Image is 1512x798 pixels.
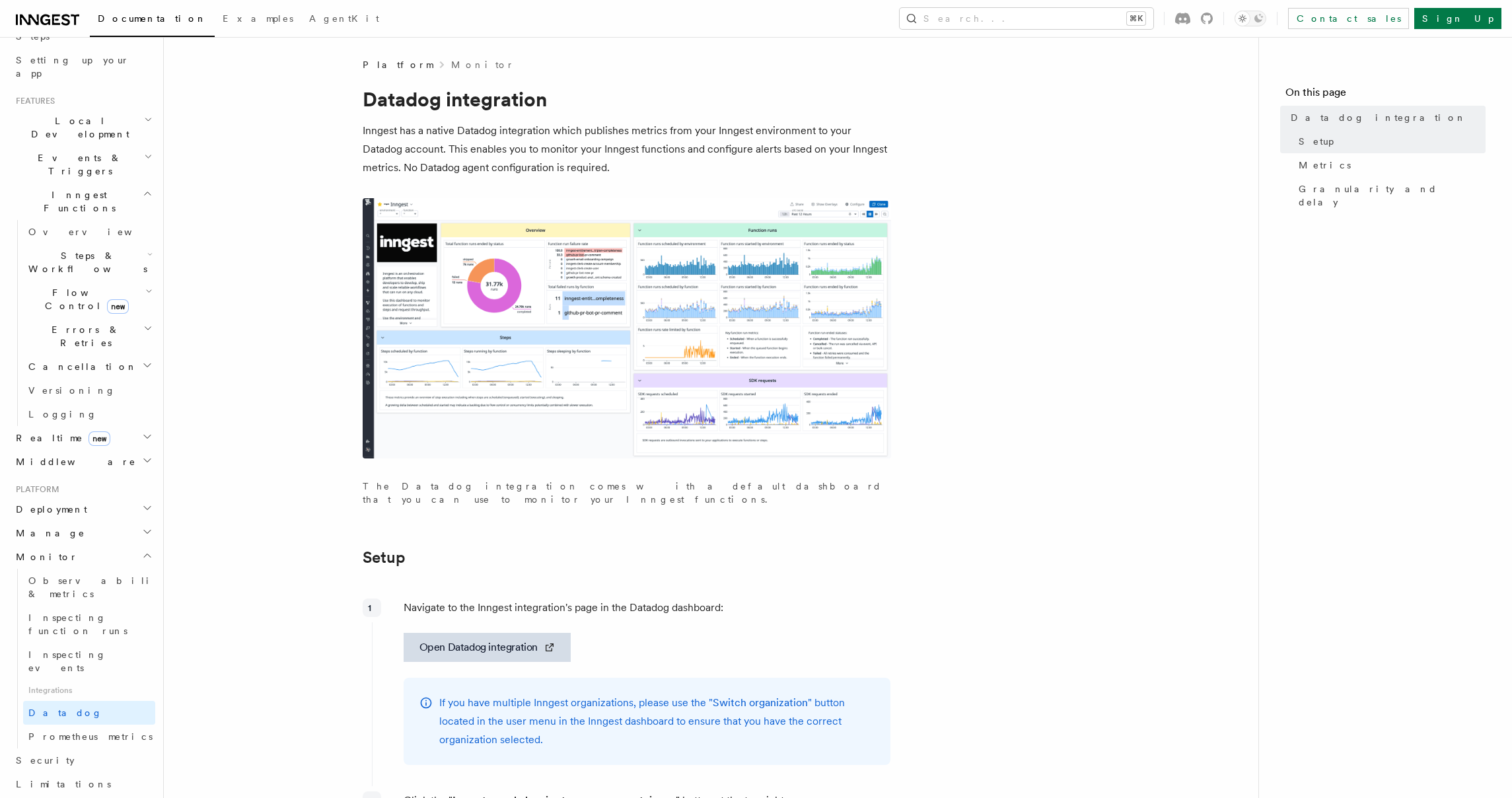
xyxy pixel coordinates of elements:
button: Search...⌘K [900,8,1153,29]
button: Manage [11,521,155,545]
span: Documentation [98,13,207,24]
span: Setting up your app [16,55,129,79]
span: Deployment [11,503,87,516]
p: The Datadog integration comes with a default dashboard that you can use to monitor your Inngest f... [363,480,891,506]
span: Logging [28,409,97,419]
span: new [89,431,110,446]
button: Cancellation [23,355,155,379]
img: The default dashboard for the Inngest Datadog integration [363,198,891,458]
h1: Datadog integration [363,87,891,111]
a: Setup [363,548,406,567]
span: Cancellation [23,360,137,373]
button: Realtimenew [11,426,155,450]
button: Errors & Retries [23,318,155,355]
a: Setting up your app [11,48,155,85]
a: Metrics [1293,153,1486,177]
a: Documentation [90,4,215,37]
span: Security [16,755,75,766]
span: Local Development [11,114,144,141]
a: Monitor [451,58,514,71]
a: Inspecting function runs [23,606,155,643]
p: If you have multiple Inngest organizations, please use the " " button located in the user menu in... [439,694,875,749]
span: Integrations [23,680,155,701]
span: Prometheus metrics [28,731,153,742]
div: Monitor [11,569,155,748]
span: Inngest Functions [11,188,143,215]
span: Versioning [28,385,116,396]
button: Steps & Workflows [23,244,155,281]
a: Granularity and delay [1293,177,1486,214]
span: Limitations [16,779,111,789]
span: Observability & metrics [28,575,164,599]
a: Setup [1293,129,1486,153]
span: Flow Control [23,286,145,312]
span: new [107,299,129,314]
span: Features [11,96,55,106]
span: Overview [28,227,164,237]
button: Monitor [11,545,155,569]
span: Datadog integration [1291,111,1466,124]
button: Flow Controlnew [23,281,155,318]
span: Granularity and delay [1299,182,1486,209]
span: Realtime [11,431,110,445]
p: Inngest has a native Datadog integration which publishes metrics from your Inngest environment to... [363,122,891,177]
kbd: ⌘K [1127,12,1145,25]
div: 1 [363,598,381,617]
span: AgentKit [309,13,379,24]
a: Versioning [23,379,155,402]
a: Inspecting events [23,643,155,680]
a: AgentKit [301,4,387,36]
a: Contact sales [1288,8,1409,29]
span: Examples [223,13,293,24]
p: Navigate to the Inngest integration's page in the Datadog dashboard: [404,598,890,617]
span: Errors & Retries [23,323,143,349]
a: Prometheus metrics [23,725,155,748]
a: Observability & metrics [23,569,155,606]
a: Datadog integration [1285,106,1486,129]
span: Steps & Workflows [23,249,147,275]
span: Manage [11,526,85,540]
button: Middleware [11,450,155,474]
span: Monitor [11,550,78,563]
span: Middleware [11,455,136,468]
button: Events & Triggers [11,146,155,183]
span: Inspecting events [28,649,106,673]
span: Metrics [1299,159,1351,172]
a: Open Datadog integration [404,633,571,662]
a: Limitations [11,772,155,796]
span: Events & Triggers [11,151,144,178]
a: Logging [23,402,155,426]
div: Inngest Functions [11,220,155,426]
h4: On this page [1285,85,1486,106]
span: Datadog [28,707,102,718]
a: Overview [23,220,155,244]
a: Datadog [23,701,155,725]
span: Platform [363,58,433,71]
a: Examples [215,4,301,36]
span: Setup [1299,135,1334,148]
button: Local Development [11,109,155,146]
a: Switch organization [713,696,808,709]
a: Security [11,748,155,772]
span: Platform [11,484,59,495]
a: Sign Up [1414,8,1501,29]
span: Inspecting function runs [28,612,127,636]
button: Deployment [11,497,155,521]
button: Toggle dark mode [1235,11,1266,26]
button: Inngest Functions [11,183,155,220]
